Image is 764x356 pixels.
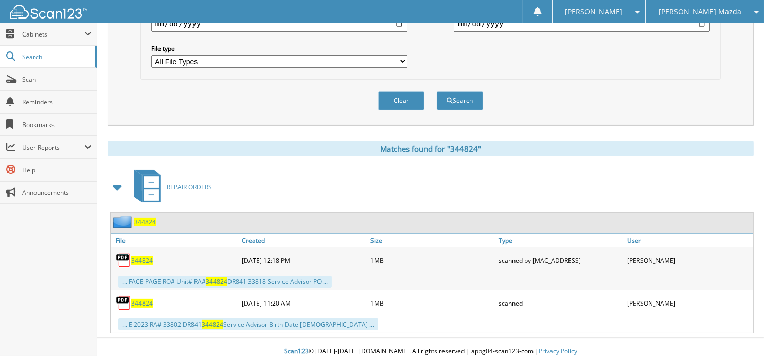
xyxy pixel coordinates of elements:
[565,9,623,15] span: [PERSON_NAME]
[368,250,496,271] div: 1MB
[113,216,134,228] img: folder2.png
[116,295,131,311] img: PDF.png
[22,75,92,84] span: Scan
[713,307,764,356] iframe: Chat Widget
[539,347,577,355] a: Privacy Policy
[368,293,496,313] div: 1MB
[239,250,368,271] div: [DATE] 12:18 PM
[131,299,153,308] a: 344824
[118,276,332,288] div: ... FACE PAGE RO# Unit# RA# DR841 33818 Service Advisor PO ...
[206,277,227,286] span: 344824
[284,347,309,355] span: Scan123
[368,234,496,247] a: Size
[496,293,625,313] div: scanned
[22,166,92,174] span: Help
[131,256,153,265] a: 344824
[437,91,483,110] button: Search
[134,218,156,226] a: 344824
[22,98,92,106] span: Reminders
[239,234,368,247] a: Created
[108,141,754,156] div: Matches found for "344824"
[202,320,223,329] span: 344824
[239,293,368,313] div: [DATE] 11:20 AM
[659,9,741,15] span: [PERSON_NAME] Mazda
[22,120,92,129] span: Bookmarks
[167,183,212,191] span: REPAIR ORDERS
[118,318,378,330] div: ... E 2023 RA# 33802 DR841 Service Advisor Birth Date [DEMOGRAPHIC_DATA] ...
[22,188,92,197] span: Announcements
[22,52,90,61] span: Search
[22,143,84,152] span: User Reports
[496,234,625,247] a: Type
[454,15,710,32] input: end
[128,167,212,207] a: REPAIR ORDERS
[625,250,753,271] div: [PERSON_NAME]
[496,250,625,271] div: scanned by [MAC_ADDRESS]
[151,44,407,53] label: File type
[151,15,407,32] input: start
[378,91,424,110] button: Clear
[116,253,131,268] img: PDF.png
[625,234,753,247] a: User
[22,30,84,39] span: Cabinets
[10,5,87,19] img: scan123-logo-white.svg
[111,234,239,247] a: File
[625,293,753,313] div: [PERSON_NAME]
